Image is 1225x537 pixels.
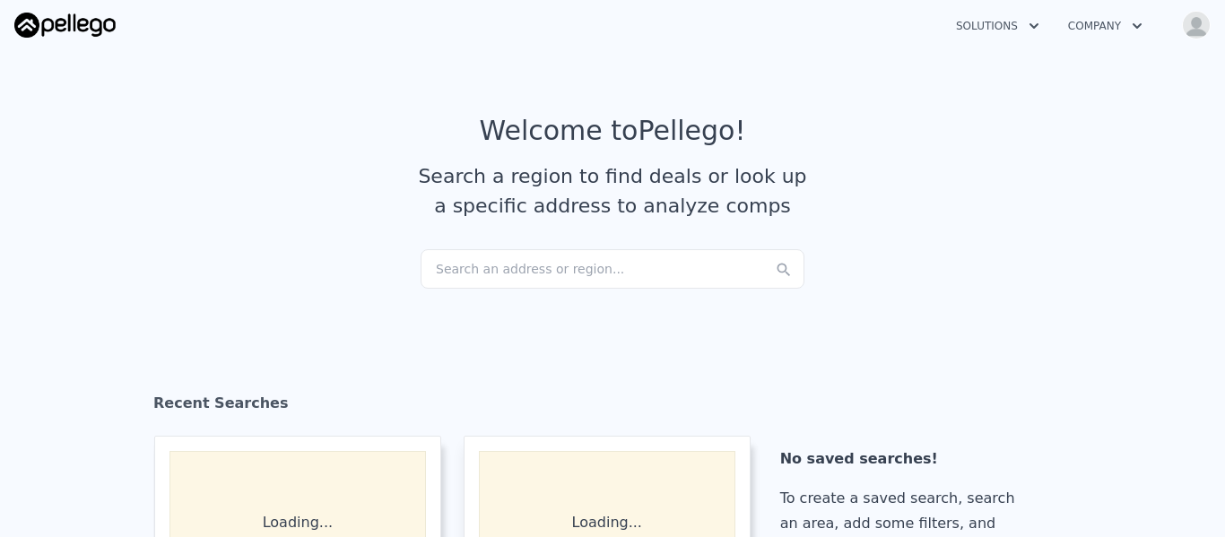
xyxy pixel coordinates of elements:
[14,13,116,38] img: Pellego
[153,378,1072,436] div: Recent Searches
[421,249,804,289] div: Search an address or region...
[1182,11,1211,39] img: avatar
[1054,10,1157,42] button: Company
[780,446,1038,472] div: No saved searches!
[480,115,746,147] div: Welcome to Pellego !
[412,161,813,221] div: Search a region to find deals or look up a specific address to analyze comps
[942,10,1054,42] button: Solutions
